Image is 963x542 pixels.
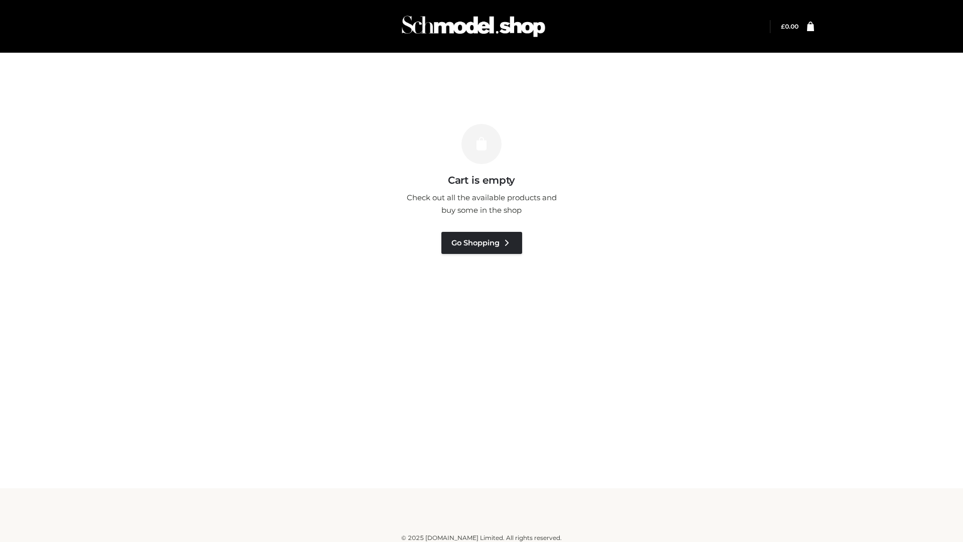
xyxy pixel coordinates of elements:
[401,191,562,217] p: Check out all the available products and buy some in the shop
[398,7,549,46] img: Schmodel Admin 964
[781,23,798,30] a: £0.00
[172,174,791,186] h3: Cart is empty
[441,232,522,254] a: Go Shopping
[781,23,785,30] span: £
[781,23,798,30] bdi: 0.00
